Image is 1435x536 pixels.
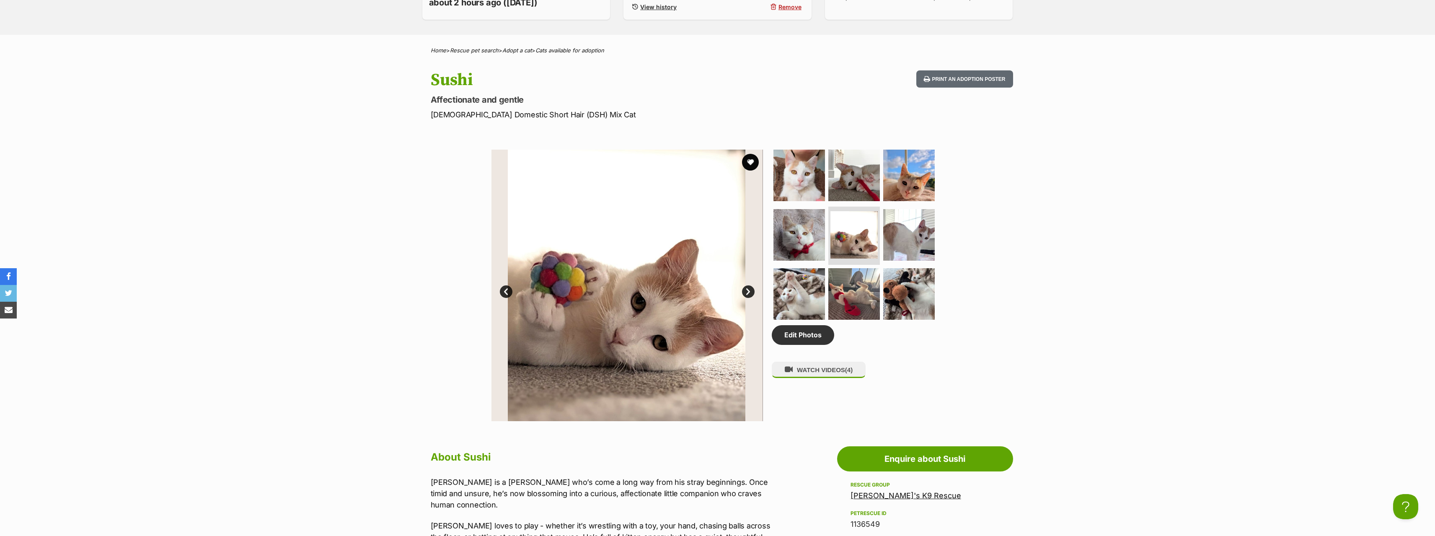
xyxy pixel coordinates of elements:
[830,211,878,259] img: Photo of Sushi
[845,366,853,373] span: (4)
[431,476,777,510] p: [PERSON_NAME] is a [PERSON_NAME] who’s come a long way from his stray beginnings. Once timid and ...
[828,150,880,201] img: Photo of Sushi
[431,70,785,90] h1: Sushi
[1393,494,1418,519] iframe: Help Scout Beacon - Open
[837,446,1013,471] a: Enquire about Sushi
[742,285,755,298] a: Next
[778,3,802,11] span: Remove
[502,47,532,54] a: Adopt a cat
[431,448,777,466] h2: About Sushi
[883,209,935,261] img: Photo of Sushi
[916,70,1013,88] button: Print an adoption poster
[491,150,763,421] img: Photo of Sushi
[851,510,1000,517] div: PetRescue ID
[773,268,825,320] img: Photo of Sushi
[721,1,804,13] button: Remove
[883,268,935,320] img: Photo of Sushi
[431,94,785,106] p: Affectionate and gentle
[500,285,512,298] a: Prev
[431,109,785,120] p: [DEMOGRAPHIC_DATA] Domestic Short Hair (DSH) Mix Cat
[851,491,961,500] a: [PERSON_NAME]'s K9 Rescue
[742,154,759,171] button: favourite
[883,150,935,201] img: Photo of Sushi
[763,150,1034,421] img: Photo of Sushi
[851,518,1000,530] div: 1136549
[772,362,866,378] button: WATCH VIDEOS(4)
[431,47,446,54] a: Home
[450,47,499,54] a: Rescue pet search
[828,268,880,320] img: Photo of Sushi
[773,150,825,201] img: Photo of Sushi
[630,1,714,13] a: View history
[640,3,677,11] span: View history
[773,209,825,261] img: Photo of Sushi
[851,482,1000,488] div: Rescue group
[535,47,604,54] a: Cats available for adoption
[410,47,1026,54] div: > > >
[772,325,834,344] a: Edit Photos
